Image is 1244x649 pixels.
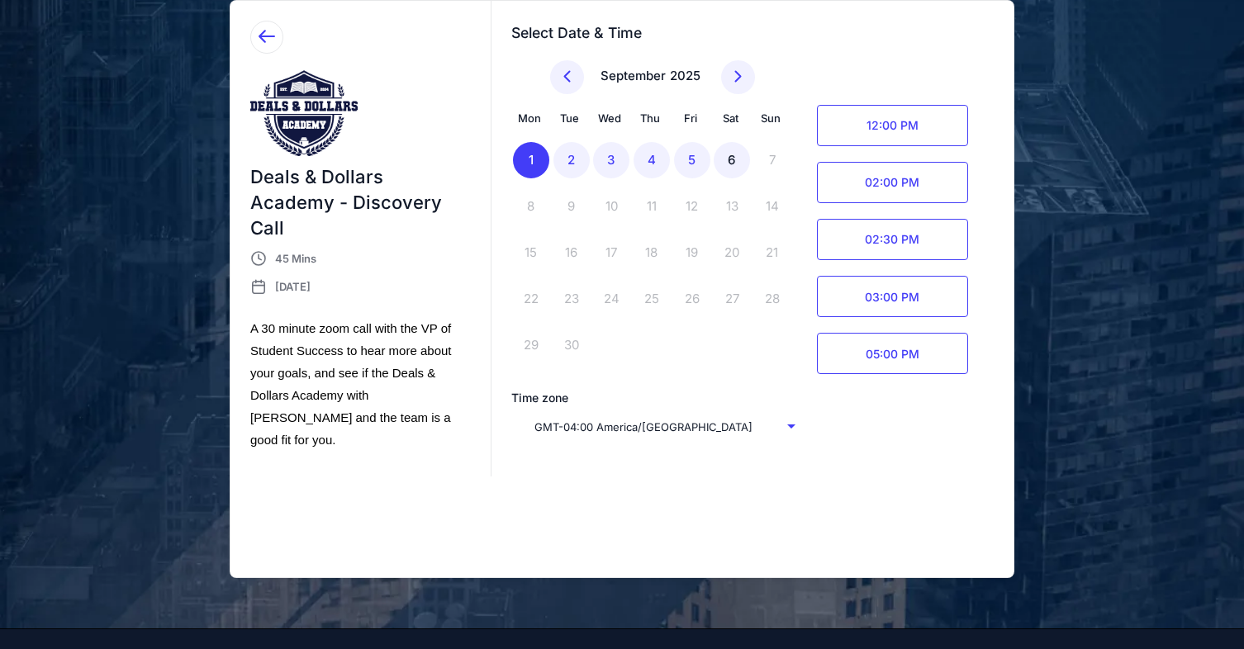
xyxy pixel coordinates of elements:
[522,419,753,435] span: GMT-04:00 America/[GEOGRAPHIC_DATA] (EDT)
[560,111,579,125] span: Tue
[754,281,791,317] div: 28
[817,105,968,146] span: 12:00 PM
[714,142,750,178] div: 6
[817,276,968,317] span: 03:00 PM
[714,188,750,225] div: 13
[817,219,968,260] span: 02:30 PM
[511,390,800,406] div: Time zone
[817,162,968,203] span: 02:00 PM
[511,21,994,45] h4: Select Date & Time
[593,142,629,178] div: 3
[674,142,710,178] div: 5
[761,111,781,125] span: Sun
[714,281,750,317] div: 27
[674,234,710,271] div: 19
[513,188,549,225] div: 8
[275,277,467,296] div: [DATE]
[553,142,590,178] div: 2
[250,164,471,240] h6: Deals & Dollars Academy - Discovery Call
[634,281,670,317] div: 25
[513,327,549,363] div: 29
[754,188,791,225] div: 14
[634,234,670,271] div: 18
[275,249,467,268] div: 45 Mins
[670,66,700,86] button: 2025
[550,60,584,94] button: Previous month
[754,234,791,271] div: 21
[674,281,710,317] div: 26
[714,234,750,271] div: 20
[553,234,590,271] div: 16
[513,142,549,178] div: 1
[553,281,590,317] div: 23
[640,111,660,125] span: Thu
[593,234,629,271] div: 17
[553,188,590,225] div: 9
[721,60,755,94] button: Next month
[513,281,549,317] div: 22
[250,70,358,156] img: 8bcaba3e-c94e-4a1d-97a0-d29ef2fa3ad2.png
[754,142,791,178] div: 7
[553,327,590,363] div: 30
[601,66,666,86] button: September
[634,142,670,178] div: 4
[598,111,621,125] span: Wed
[593,281,629,317] div: 24
[634,188,670,225] div: 11
[674,188,710,225] div: 12
[593,188,629,225] div: 10
[723,111,738,125] span: Sat
[250,321,451,447] span: A 30 minute zoom call with the VP of Student Success to hear more about your goals, and see if th...
[513,234,549,271] div: 15
[684,111,697,125] span: Fri
[518,111,541,125] span: Mon
[817,333,968,374] span: 05:00 PM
